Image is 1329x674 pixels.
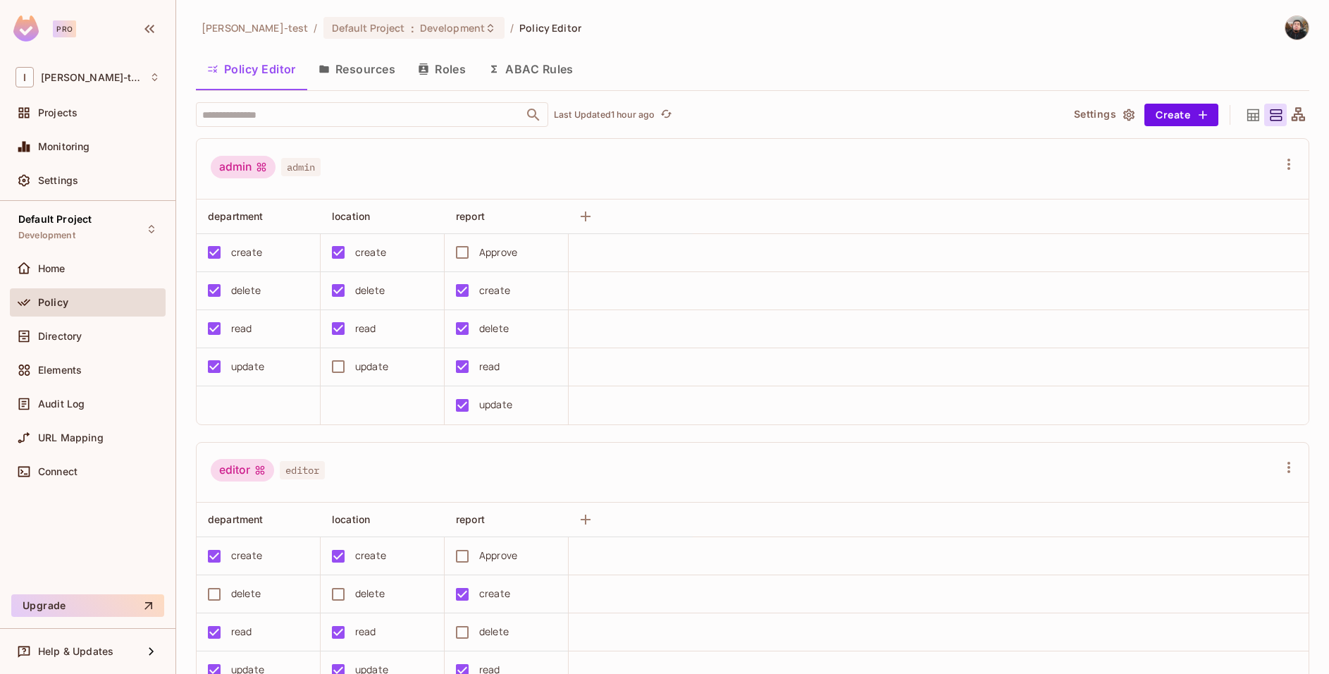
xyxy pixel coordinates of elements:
span: editor [280,461,325,479]
span: refresh [660,108,672,122]
div: read [231,624,252,639]
span: location [332,210,370,222]
span: I [16,67,34,87]
span: Connect [38,466,78,477]
span: admin [281,158,321,176]
li: / [314,21,317,35]
button: ABAC Rules [477,51,585,87]
span: URL Mapping [38,432,104,443]
div: read [355,321,376,336]
div: admin [211,156,276,178]
div: read [355,624,376,639]
button: Policy Editor [196,51,307,87]
span: Development [18,230,75,241]
span: report [456,210,485,222]
div: create [479,283,510,298]
div: Approve [479,548,517,563]
div: update [355,359,388,374]
div: Approve [479,245,517,260]
button: refresh [657,106,674,123]
button: Resources [307,51,407,87]
span: Click to refresh data [655,106,674,123]
p: Last Updated 1 hour ago [554,109,655,121]
span: Settings [38,175,78,186]
div: update [479,397,512,412]
span: Policy Editor [519,21,581,35]
img: SReyMgAAAABJRU5ErkJggg== [13,16,39,42]
span: department [208,210,264,222]
span: Projects [38,107,78,118]
span: Monitoring [38,141,90,152]
div: delete [355,283,385,298]
div: delete [479,321,509,336]
div: delete [479,624,509,639]
span: Development [420,21,485,35]
span: Elements [38,364,82,376]
div: create [479,586,510,601]
div: create [231,245,262,260]
div: delete [355,586,385,601]
div: Pro [53,20,76,37]
button: Upgrade [11,594,164,617]
span: Default Project [332,21,405,35]
div: read [231,321,252,336]
span: the active workspace [202,21,308,35]
div: read [479,359,500,374]
button: Open [524,105,543,125]
span: report [456,513,485,525]
button: Create [1144,104,1218,126]
span: Policy [38,297,68,308]
span: Help & Updates [38,646,113,657]
span: Home [38,263,66,274]
div: delete [231,586,261,601]
span: : [410,23,415,34]
li: / [510,21,514,35]
span: department [208,513,264,525]
span: location [332,513,370,525]
span: Directory [38,331,82,342]
div: update [231,359,264,374]
span: Workspace: Ignacio-test [41,72,142,83]
button: Settings [1068,104,1139,126]
div: editor [211,459,274,482]
div: create [355,548,386,563]
span: Audit Log [38,398,85,410]
button: Roles [407,51,477,87]
span: Default Project [18,214,92,225]
img: Ignacio Suarez [1285,16,1309,39]
div: create [355,245,386,260]
div: create [231,548,262,563]
div: delete [231,283,261,298]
